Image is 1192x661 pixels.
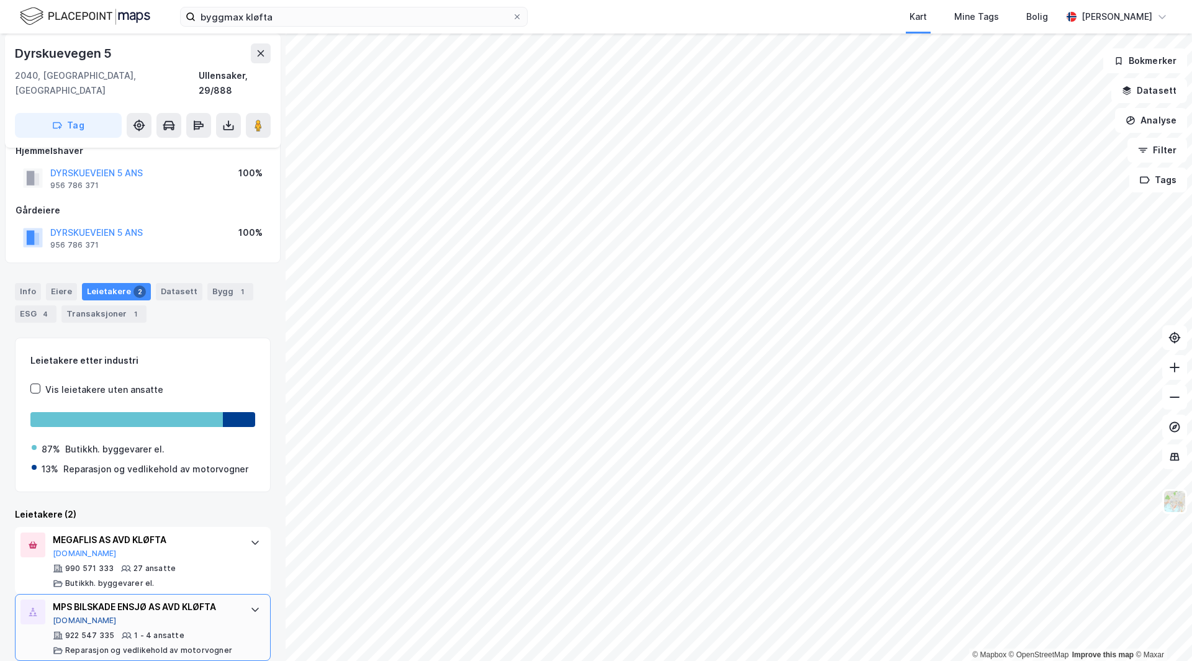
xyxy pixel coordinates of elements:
div: Vis leietakere uten ansatte [45,382,163,397]
div: 922 547 335 [65,631,114,641]
button: Bokmerker [1103,48,1187,73]
div: 956 786 371 [50,181,99,191]
button: Tag [15,113,122,138]
button: [DOMAIN_NAME] [53,549,117,559]
div: 1 [236,286,248,298]
div: 956 786 371 [50,240,99,250]
div: 100% [238,166,263,181]
div: Datasett [156,283,202,300]
div: Eiere [46,283,77,300]
div: Info [15,283,41,300]
div: Butikkh. byggevarer el. [65,442,165,457]
div: MEGAFLIS AS AVD KLØFTA [53,533,238,547]
div: Kontrollprogram for chat [1130,601,1192,661]
button: Filter [1127,138,1187,163]
div: Bolig [1026,9,1048,24]
div: Leietakere (2) [15,507,271,522]
div: 13% [42,462,58,477]
button: [DOMAIN_NAME] [53,616,117,626]
div: Reparasjon og vedlikehold av motorvogner [65,645,232,655]
img: Z [1163,490,1186,513]
div: Ullensaker, 29/888 [199,68,271,98]
div: 87% [42,442,60,457]
input: Søk på adresse, matrikkel, gårdeiere, leietakere eller personer [196,7,512,26]
div: Mine Tags [954,9,999,24]
button: Tags [1129,168,1187,192]
div: [PERSON_NAME] [1081,9,1152,24]
div: ESG [15,305,56,323]
div: 4 [39,308,52,320]
div: Transaksjoner [61,305,147,323]
div: 2040, [GEOGRAPHIC_DATA], [GEOGRAPHIC_DATA] [15,68,199,98]
div: 990 571 333 [65,564,114,573]
a: Improve this map [1072,650,1134,659]
div: Dyrskuevegen 5 [15,43,114,63]
img: logo.f888ab2527a4732fd821a326f86c7f29.svg [20,6,150,27]
div: Gårdeiere [16,203,270,218]
iframe: Chat Widget [1130,601,1192,661]
a: OpenStreetMap [1009,650,1069,659]
div: 2 [133,286,146,298]
div: Butikkh. byggevarer el. [65,578,155,588]
div: Hjemmelshaver [16,143,270,158]
div: MPS BILSKADE ENSJØ AS AVD KLØFTA [53,600,238,614]
div: Reparasjon og vedlikehold av motorvogner [63,462,248,477]
button: Analyse [1115,108,1187,133]
div: Kart [910,9,927,24]
div: 1 - 4 ansatte [134,631,184,641]
button: Datasett [1111,78,1187,103]
div: Bygg [207,283,253,300]
div: 1 [129,308,142,320]
a: Mapbox [972,650,1006,659]
div: 100% [238,225,263,240]
div: 27 ansatte [133,564,176,573]
div: Leietakere [82,283,151,300]
div: Leietakere etter industri [30,353,255,368]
